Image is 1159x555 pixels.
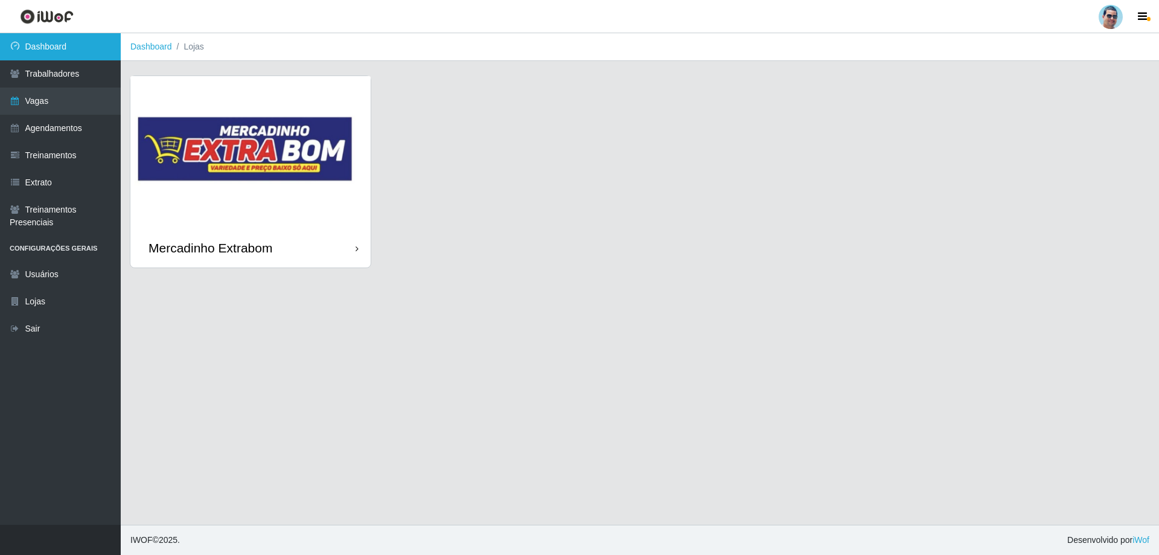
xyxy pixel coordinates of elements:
span: IWOF [130,535,153,545]
span: © 2025 . [130,534,180,547]
img: CoreUI Logo [20,9,74,24]
div: Mercadinho Extrabom [148,240,272,255]
a: Mercadinho Extrabom [130,76,371,268]
a: iWof [1132,535,1149,545]
a: Dashboard [130,42,172,51]
nav: breadcrumb [121,33,1159,61]
li: Lojas [172,40,204,53]
span: Desenvolvido por [1067,534,1149,547]
img: cardImg [130,76,371,228]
